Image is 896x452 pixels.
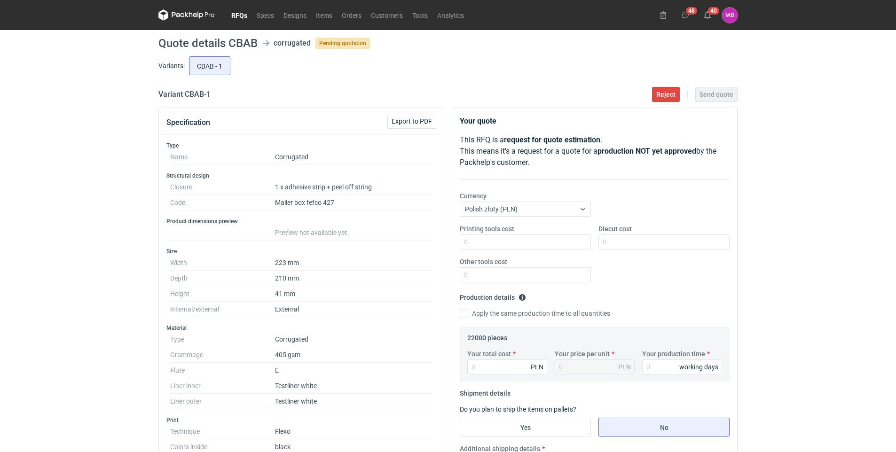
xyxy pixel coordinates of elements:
legend: Shipment details [460,386,511,397]
dd: 1 x adhesive strip + peel off string [275,179,432,195]
a: Orders [337,9,366,21]
label: Your price per unit [555,349,610,358]
a: RFQs [227,9,252,21]
strong: request for quote estimation [504,135,600,144]
div: working days [679,362,718,372]
dd: External [275,302,432,317]
legend: Production details [460,290,526,301]
span: Preview not available yet. [275,229,349,236]
p: This RFQ is a . This means it's a request for a quote for a by the Packhelp's customer. [460,134,730,168]
button: 48 [678,8,693,23]
h3: Size [166,248,436,255]
div: corrugated [274,38,311,49]
dd: Testliner white [275,394,432,409]
dd: 223 mm [275,255,432,271]
dt: Height [170,286,275,302]
input: 0 [460,234,591,249]
a: Items [311,9,337,21]
span: Pending quotation [315,38,370,49]
dt: Technique [170,424,275,439]
dd: 405 gsm [275,347,432,363]
strong: production NOT yet approved [597,147,696,156]
strong: Your quote [460,117,496,125]
input: 0 [642,359,722,374]
a: Customers [366,9,408,21]
h2: Variant CBAB - 1 [158,89,211,100]
span: Export to PDF [392,118,432,125]
div: PLN [531,362,543,372]
dt: Internal/external [170,302,275,317]
span: Reject [656,91,676,98]
dt: Type [170,332,275,347]
label: Diecut cost [598,224,632,234]
button: MB [722,8,738,23]
h1: Quote details CBAB [158,38,258,49]
dt: Grammage [170,347,275,363]
label: Yes [460,418,591,436]
a: Designs [279,9,311,21]
button: Send quote [695,87,738,102]
label: CBAB - 1 [189,56,230,75]
span: Polish złoty (PLN) [465,205,518,213]
label: Printing tools cost [460,224,514,234]
a: Specs [252,9,279,21]
dt: Name [170,149,275,165]
button: Specification [166,111,210,134]
dd: 41 mm [275,286,432,302]
input: 0 [467,359,547,374]
legend: 22000 pieces [467,330,507,342]
h3: Material [166,324,436,332]
dd: Corrugated [275,332,432,347]
h3: Type [166,142,436,149]
dt: Flute [170,363,275,378]
span: Send quote [700,91,733,98]
label: Variants: [158,61,185,70]
dd: Corrugated [275,149,432,165]
dt: Closure [170,179,275,195]
label: No [598,418,730,436]
h3: Print [166,416,436,424]
dd: E [275,363,432,378]
dd: 210 mm [275,271,432,286]
dd: Flexo [275,424,432,439]
dt: Liner outer [170,394,275,409]
label: Your production time [642,349,705,358]
dt: Code [170,195,275,210]
label: Apply the same production time to all quantities [460,309,610,318]
input: 0 [460,267,591,282]
label: Your total cost [467,349,511,358]
div: PLN [618,362,631,372]
div: Mateusz Borowik [722,8,738,23]
label: Other tools cost [460,257,507,266]
input: 0 [598,234,730,249]
dt: Depth [170,271,275,286]
button: 40 [700,8,715,23]
button: Export to PDF [387,114,436,129]
h3: Product dimensions preview [166,218,436,225]
button: Reject [652,87,680,102]
dt: Liner inner [170,378,275,394]
h3: Structural design [166,172,436,179]
dd: Testliner white [275,378,432,394]
dd: Mailer box fefco 427 [275,195,432,210]
svg: Packhelp Pro [158,9,215,21]
dt: Width [170,255,275,271]
a: Analytics [432,9,469,21]
label: Do you plan to ship the items on pallets? [460,405,576,413]
a: Tools [408,9,432,21]
label: Currency [460,191,487,201]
